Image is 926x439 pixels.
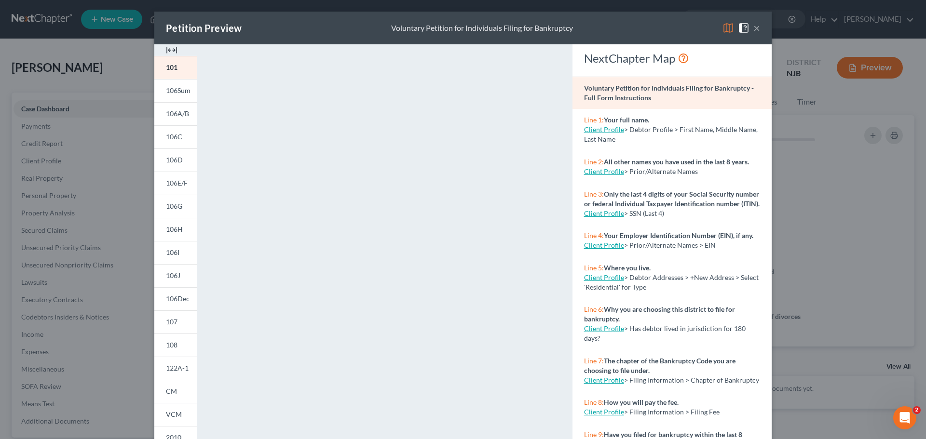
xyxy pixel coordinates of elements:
[913,406,921,414] span: 2
[584,273,624,281] a: Client Profile
[624,241,716,249] span: > Prior/Alternate Names > EIN
[604,158,749,166] strong: All other names you have used in the last 8 years.
[154,310,197,333] a: 107
[154,241,197,264] a: 106I
[738,22,749,34] img: help-close-5ba153eb36485ed6c1ea00a893f15db1cb9b99d6cae46e1a8edb6c62d00a1a76.svg
[604,264,651,272] strong: Where you live.
[166,294,190,303] span: 106Dec
[154,264,197,287] a: 106J
[584,273,759,291] span: > Debtor Addresses > +New Address > Select 'Residential' for Type
[584,305,735,323] strong: Why you are choosing this district to file for bankruptcy.
[584,190,604,198] span: Line 3:
[166,410,182,418] span: VCM
[584,324,746,342] span: > Has debtor lived in jurisdiction for 180 days?
[624,209,664,217] span: > SSN (Last 4)
[154,380,197,403] a: CM
[166,156,183,164] span: 106D
[584,324,624,333] a: Client Profile
[584,125,758,143] span: > Debtor Profile > First Name, Middle Name, Last Name
[166,179,188,187] span: 106E/F
[624,376,759,384] span: > Filing Information > Chapter of Bankruptcy
[584,264,604,272] span: Line 5:
[154,403,197,426] a: VCM
[624,167,698,175] span: > Prior/Alternate Names
[584,398,604,406] span: Line 8:
[584,209,624,217] a: Client Profile
[584,190,760,208] strong: Only the last 4 digits of your Social Security number or federal Individual Taxpayer Identificati...
[166,86,191,94] span: 106Sum
[166,248,179,256] span: 106I
[154,333,197,357] a: 108
[166,109,189,118] span: 106A/B
[584,167,624,175] a: Client Profile
[166,133,182,141] span: 106C
[584,158,604,166] span: Line 2:
[166,341,177,349] span: 108
[604,231,753,239] strong: Your Employer Identification Number (EIN), if any.
[166,202,182,210] span: 106G
[584,84,754,102] strong: Voluntary Petition for Individuals Filing for Bankruptcy - Full Form Instructions
[154,79,197,102] a: 106Sum
[584,241,624,249] a: Client Profile
[166,318,177,326] span: 107
[166,63,177,71] span: 101
[166,21,242,35] div: Petition Preview
[584,305,604,313] span: Line 6:
[604,116,649,124] strong: Your full name.
[391,23,573,34] div: Voluntary Petition for Individuals Filing for Bankruptcy
[166,225,183,233] span: 106H
[166,387,177,395] span: CM
[584,116,604,124] span: Line 1:
[584,430,604,439] span: Line 9:
[584,125,624,133] a: Client Profile
[154,218,197,241] a: 106H
[154,172,197,195] a: 106E/F
[584,357,604,365] span: Line 7:
[722,22,734,34] img: map-eea8200ae884c6f1103ae1953ef3d486a96c86aabb227e865a55264e3737af1f.svg
[584,408,624,416] a: Client Profile
[154,357,197,380] a: 122A-1
[893,406,916,429] iframe: Intercom live chat
[604,398,679,406] strong: How you will pay the fee.
[584,376,624,384] a: Client Profile
[154,148,197,172] a: 106D
[154,102,197,125] a: 106A/B
[154,287,197,310] a: 106Dec
[166,44,177,56] img: expand-e0f6d898513216a626fdd78e52531dac95497ffd26381d4c15ee2fc46db09dca.svg
[166,364,189,372] span: 122A-1
[584,51,760,66] div: NextChapter Map
[584,231,604,239] span: Line 4:
[154,125,197,148] a: 106C
[753,22,760,34] button: ×
[166,271,180,279] span: 106J
[154,56,197,79] a: 101
[624,408,720,416] span: > Filing Information > Filing Fee
[154,195,197,218] a: 106G
[584,357,735,374] strong: The chapter of the Bankruptcy Code you are choosing to file under.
